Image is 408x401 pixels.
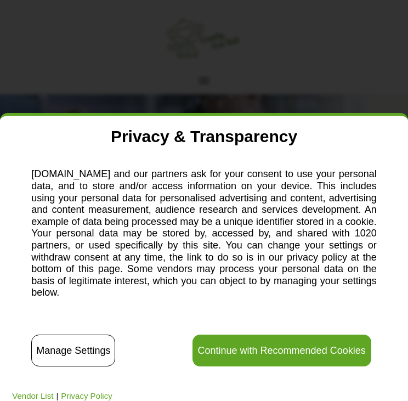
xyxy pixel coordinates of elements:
button: Manage Settings [31,335,115,366]
h2: Privacy & Transparency [29,127,379,146]
a: Privacy Policy [61,391,112,401]
button: Continue with Recommended Cookies [192,335,371,366]
p: [DOMAIN_NAME] and our partners ask for your consent to use your personal data, and to store and/o... [31,166,376,304]
a: Vendor List [12,391,53,401]
span: | [56,391,58,401]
